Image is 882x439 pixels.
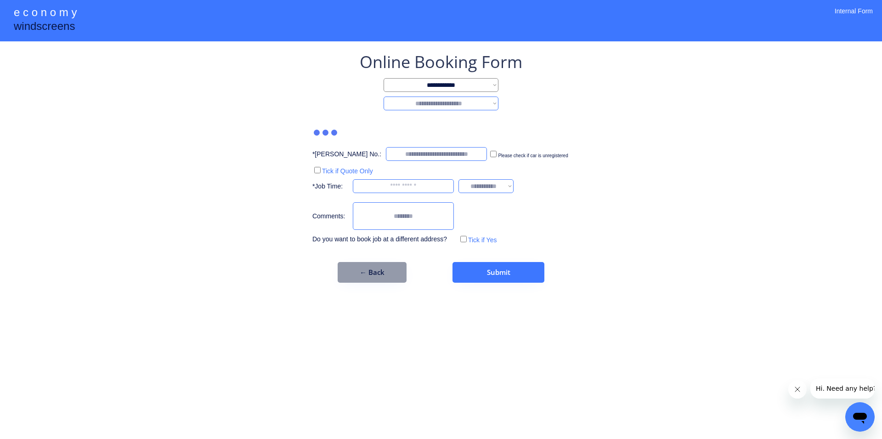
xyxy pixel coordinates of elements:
[452,262,544,283] button: Submit
[312,182,348,191] div: *Job Time:
[835,7,873,28] div: Internal Form
[338,262,407,283] button: ← Back
[14,18,75,36] div: windscreens
[845,402,875,432] iframe: Button to launch messaging window
[360,51,522,74] div: Online Booking Form
[312,235,454,244] div: Do you want to book job at a different address?
[14,5,77,22] div: e c o n o m y
[810,378,875,399] iframe: Message from company
[6,6,66,14] span: Hi. Need any help?
[322,167,373,175] label: Tick if Quote Only
[498,153,568,158] label: Please check if car is unregistered
[468,236,497,244] label: Tick if Yes
[312,212,348,221] div: Comments:
[312,150,381,159] div: *[PERSON_NAME] No.:
[788,380,807,399] iframe: Close message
